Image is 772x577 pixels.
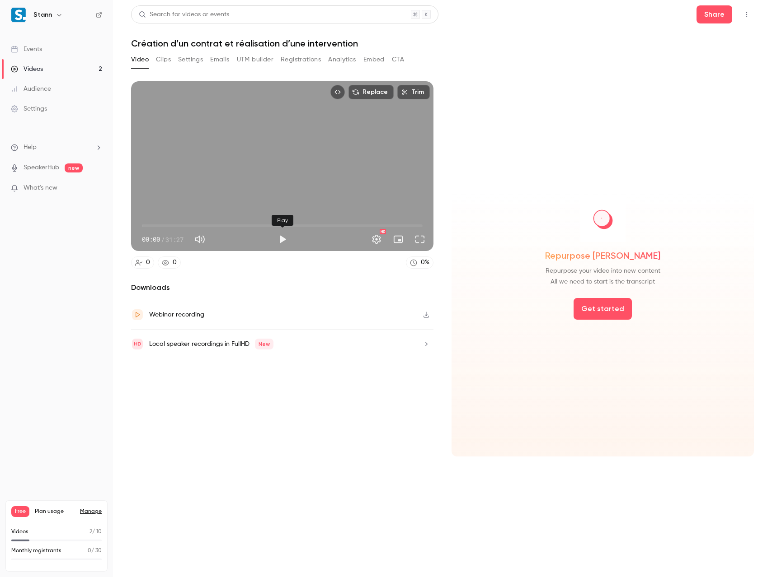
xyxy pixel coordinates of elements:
button: UTM builder [237,52,273,67]
div: 00:00 [142,235,184,244]
button: Registrations [281,52,321,67]
span: 2 [89,529,92,535]
p: / 10 [89,528,102,536]
h2: Downloads [131,282,433,293]
button: Emails [210,52,229,67]
div: Search for videos or events [139,10,229,19]
a: Manage [80,508,102,515]
button: Trim [397,85,430,99]
img: Stann [11,8,26,22]
span: / [161,235,165,244]
button: Settings [367,230,386,248]
span: Help [24,143,37,152]
a: 0% [406,256,433,269]
button: Mute [191,230,209,248]
div: Settings [11,104,47,113]
p: / 30 [88,547,102,555]
p: Videos [11,528,28,536]
div: Audience [11,84,51,93]
button: Analytics [328,52,356,67]
h6: Stann [33,10,52,19]
span: New [255,339,273,349]
div: 0 [146,258,150,267]
div: Videos [11,65,43,74]
button: Video [131,52,149,67]
iframe: Noticeable Trigger [91,184,102,192]
div: Webinar recording [149,309,204,320]
button: Embed [363,52,385,67]
span: 0 [88,548,91,554]
div: HD [380,229,386,234]
div: Play [272,215,293,226]
p: Monthly registrants [11,547,61,555]
span: 31:27 [165,235,184,244]
button: Embed video [330,85,345,99]
li: help-dropdown-opener [11,143,102,152]
a: SpeakerHub [24,163,59,172]
button: Share [697,5,732,23]
span: Free [11,506,29,517]
span: new [65,163,83,172]
a: 0 [158,256,181,269]
div: Events [11,45,42,54]
span: Repurpose [PERSON_NAME] [545,249,660,262]
button: Replace [348,85,394,99]
button: CTA [392,52,404,67]
div: Local speaker recordings in FullHD [149,339,273,349]
span: What's new [24,183,57,193]
span: Repurpose your video into new content All we need to start is the transcript [546,265,660,287]
button: Get started [574,298,632,320]
button: Full screen [411,230,429,248]
h1: Création d’un contrat et réalisation d’une intervention [131,38,754,49]
span: 00:00 [142,235,160,244]
a: 0 [131,256,154,269]
button: Clips [156,52,171,67]
div: 0 [173,258,177,267]
span: Plan usage [35,508,75,515]
button: Play [273,230,292,248]
button: Top Bar Actions [739,7,754,22]
button: Settings [178,52,203,67]
button: Turn on miniplayer [389,230,407,248]
div: 0 % [421,258,429,267]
